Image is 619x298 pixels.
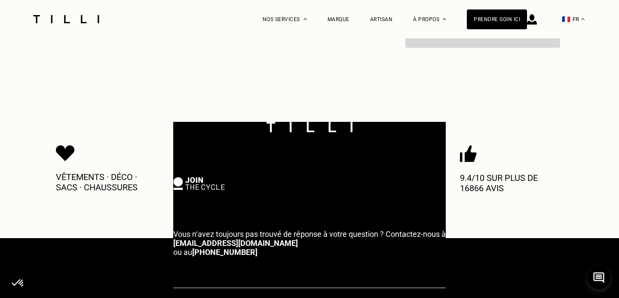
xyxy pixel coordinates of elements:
span: 🇫🇷 [562,15,570,23]
a: [EMAIL_ADDRESS][DOMAIN_NAME] [173,239,298,248]
span: Vous n‘avez toujours pas trouvé de réponse à votre question ? Contactez-nous à [173,230,446,239]
img: logo Tilli [267,122,352,133]
img: Logo du service de couturière Tilli [30,15,102,23]
img: Menu déroulant [303,18,307,20]
img: menu déroulant [581,18,585,20]
img: Menu déroulant à propos [443,18,446,20]
img: icône connexion [527,14,537,25]
a: Prendre soin ici [467,9,527,29]
a: Marque [328,16,349,22]
p: 9.4/10 sur plus de 16866 avis [460,173,563,193]
img: logo Join The Cycle [173,177,225,190]
p: Vêtements · Déco · Sacs · Chaussures [56,172,159,192]
img: Icon [56,145,75,161]
a: [PHONE_NUMBER] [192,248,257,257]
img: Icon [460,145,477,162]
a: Artisan [370,16,393,22]
p: ou au [173,230,446,257]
